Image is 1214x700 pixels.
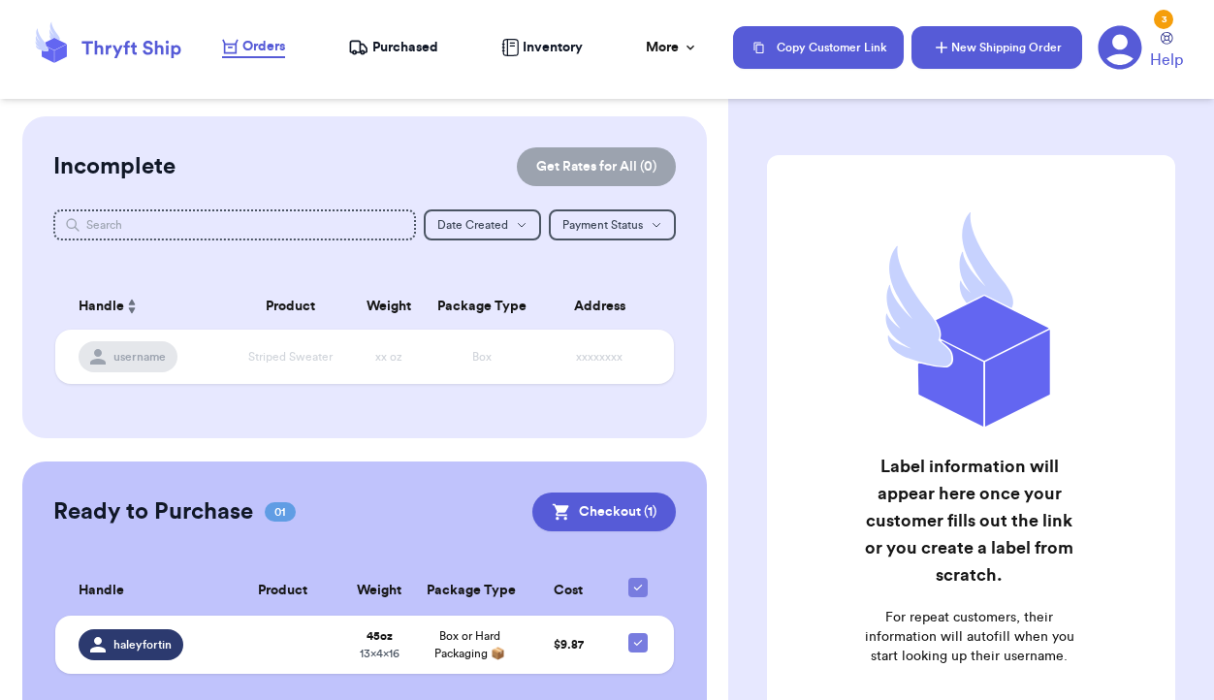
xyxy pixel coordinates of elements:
[1150,48,1183,72] span: Help
[424,209,541,240] button: Date Created
[532,493,676,531] button: Checkout (1)
[911,26,1082,69] button: New Shipping Order
[223,566,343,616] th: Product
[113,349,166,365] span: username
[265,502,296,522] span: 01
[360,648,399,659] span: 13 x 4 x 16
[426,283,537,330] th: Package Type
[434,630,505,659] span: Box or Hard Packaging 📦
[549,209,676,240] button: Payment Status
[537,283,673,330] th: Address
[437,219,508,231] span: Date Created
[733,26,904,69] button: Copy Customer Link
[1150,32,1183,72] a: Help
[248,351,333,363] span: Striped Sweater
[857,608,1081,666] p: For repeat customers, their information will autofill when you start looking up their username.
[53,151,176,182] h2: Incomplete
[472,351,492,363] span: Box
[415,566,524,616] th: Package Type
[375,351,402,363] span: xx oz
[242,37,285,56] span: Orders
[352,283,427,330] th: Weight
[53,209,416,240] input: Search
[343,566,415,616] th: Weight
[124,295,140,318] button: Sort ascending
[554,639,584,651] span: $ 9.87
[348,38,438,57] a: Purchased
[228,283,352,330] th: Product
[501,38,583,57] a: Inventory
[222,37,285,58] a: Orders
[79,581,124,601] span: Handle
[576,351,623,363] span: xxxxxxxx
[79,297,124,317] span: Handle
[523,38,583,57] span: Inventory
[524,566,614,616] th: Cost
[113,637,172,652] span: haleyfortin
[646,38,698,57] div: More
[1098,25,1142,70] a: 3
[517,147,676,186] button: Get Rates for All (0)
[53,496,253,527] h2: Ready to Purchase
[562,219,643,231] span: Payment Status
[367,630,393,642] strong: 45 oz
[1154,10,1173,29] div: 3
[372,38,438,57] span: Purchased
[857,453,1081,589] h2: Label information will appear here once your customer fills out the link or you create a label fr...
